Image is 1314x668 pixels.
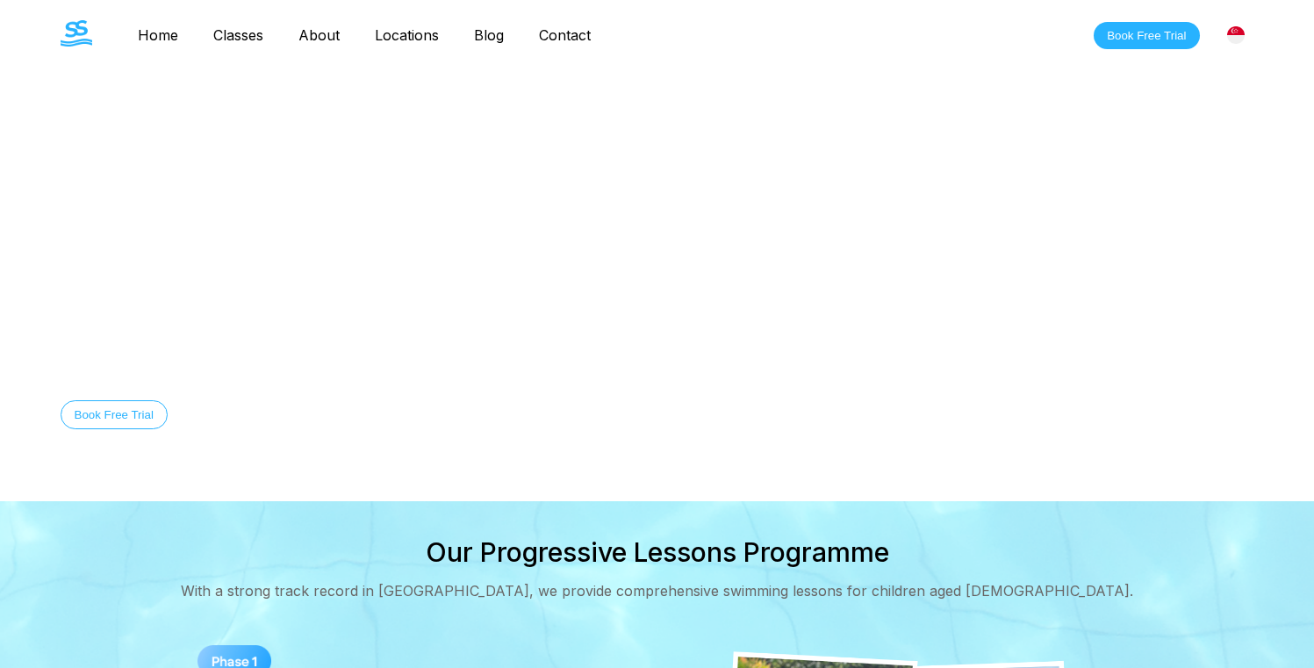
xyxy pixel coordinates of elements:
[357,26,456,44] a: Locations
[61,20,92,47] img: The Swim Starter Logo
[1217,17,1254,54] div: [GEOGRAPHIC_DATA]
[61,358,986,372] div: Equip your child with essential swimming skills for lifelong safety and confidence in water.
[120,26,196,44] a: Home
[1094,22,1199,49] button: Book Free Trial
[521,26,608,44] a: Contact
[61,286,986,330] h1: Swimming Lessons in [GEOGRAPHIC_DATA]
[61,400,168,429] button: Book Free Trial
[456,26,521,44] a: Blog
[196,26,281,44] a: Classes
[185,400,312,429] button: Discover Our Story
[281,26,357,44] a: About
[61,246,986,258] div: Welcome to The Swim Starter
[1227,26,1245,44] img: Singapore
[426,536,889,568] h2: Our Progressive Lessons Programme
[181,582,1133,600] div: With a strong track record in [GEOGRAPHIC_DATA], we provide comprehensive swimming lessons for ch...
